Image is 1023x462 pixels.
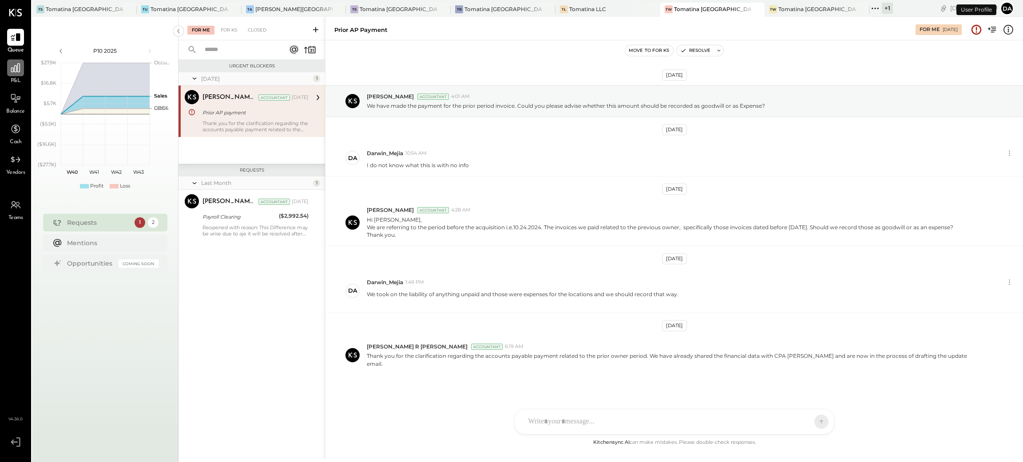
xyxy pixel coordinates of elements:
span: Cash [10,138,21,146]
span: 1:49 PM [405,279,424,286]
div: Tomatina [GEOGRAPHIC_DATA] [151,5,228,13]
text: $27.9K [41,59,56,66]
div: Requests [67,218,130,227]
div: Tomatina [GEOGRAPHIC_DATA] [46,5,123,13]
div: Urgent Blockers [183,63,321,69]
p: Hi [PERSON_NAME], [367,216,953,239]
div: ($2,992.54) [279,211,309,220]
text: Occu... [154,59,169,66]
p: We took on the liability of anything unpaid and those were expenses for the locations and we shou... [367,290,678,305]
div: Tomatina [GEOGRAPHIC_DATA][PERSON_NAME] [360,5,437,13]
div: [DATE] [943,27,958,33]
div: For Me [920,26,940,33]
div: TW [769,5,777,13]
button: Resolve [677,45,714,56]
div: Coming Soon [119,259,159,268]
text: ($5.5K) [40,121,56,127]
a: Balance [0,90,31,116]
div: Requests [183,167,321,173]
div: Prior AP payment [334,26,388,34]
div: Tomatina [GEOGRAPHIC_DATA] [674,5,752,13]
span: 10:54 AM [405,150,427,157]
div: [DATE] [292,198,309,205]
div: We are referring to the period before the acquisition i.e.10.24.2024. The invoices we paid relate... [367,223,953,231]
span: Vendors [6,169,25,177]
div: User Profile [956,4,996,15]
text: Sales [154,93,167,99]
div: Last Month [201,179,311,187]
div: Payroll Clearing [202,212,276,221]
div: Thank you for the clarification regarding the accounts payable payment related to the prior owner... [202,120,309,133]
span: Balance [6,108,25,116]
div: [DATE] [662,70,687,81]
div: Tomatina [GEOGRAPHIC_DATA] [778,5,856,13]
div: Accountant [258,94,290,101]
div: [DATE] [201,75,311,82]
div: Accountant [417,207,449,213]
text: OPEX [154,105,168,111]
span: [PERSON_NAME] [367,93,414,100]
span: Teams [8,214,23,222]
div: TU [141,5,149,13]
div: Da [348,286,357,295]
div: Accountant [258,199,290,205]
div: Opportunities [67,259,114,268]
div: Thank you. [367,231,953,239]
div: TW [665,5,673,13]
div: Mentions [67,239,154,247]
span: 4:01 AM [451,93,470,100]
text: ($16.6K) [37,141,56,147]
button: Da [1000,1,1014,16]
div: Prior AP payment [202,108,306,117]
div: Loss [120,183,130,190]
div: TS [36,5,44,13]
span: P&L [11,77,21,85]
div: copy link [939,4,948,13]
a: Cash [0,121,31,146]
div: 1 [135,217,145,228]
div: 1 [313,75,320,82]
text: $16.8K [41,80,56,86]
div: Reopened with reason: This Difference may be arise due to aje it will be resolved after Aje post ... [202,224,309,237]
div: Da [348,154,357,162]
text: Labor [154,105,167,111]
text: W40 [66,169,77,175]
div: [PERSON_NAME][GEOGRAPHIC_DATA] [255,5,333,13]
div: For Me [187,26,214,35]
text: W41 [89,169,99,175]
p: Thank you for the clarification regarding the accounts payable payment related to the prior owner... [367,352,983,367]
div: [DATE] [292,94,309,101]
text: W42 [111,169,122,175]
div: Accountant [471,344,503,350]
span: Darwin_Mejia [367,278,403,286]
div: Profit [90,183,103,190]
span: Queue [8,47,24,55]
div: [DATE] [950,4,998,12]
button: Move to for ks [625,45,673,56]
div: For KS [216,26,242,35]
div: [DATE] [662,320,687,331]
div: Accountant [417,94,449,100]
a: P&L [0,59,31,85]
a: Vendors [0,151,31,177]
span: 4:28 AM [451,207,471,214]
div: [DATE] [662,253,687,264]
div: 2 [148,217,159,228]
a: Queue [0,29,31,55]
span: [PERSON_NAME] R [PERSON_NAME] [367,343,468,350]
span: Darwin_Mejia [367,149,403,157]
div: Tomatina [GEOGRAPHIC_DATA] [464,5,542,13]
span: 6:19 AM [505,343,523,350]
div: TA [246,5,254,13]
div: TS [350,5,358,13]
div: TL [560,5,568,13]
text: ($27.7K) [38,161,56,168]
span: [PERSON_NAME] [367,206,414,214]
div: TR [455,5,463,13]
a: Teams [0,196,31,222]
div: [PERSON_NAME] R [PERSON_NAME] [202,93,257,102]
text: W43 [133,169,144,175]
div: + 1 [882,3,893,14]
div: 1 [313,180,320,187]
div: Tomatina LLC [569,5,606,13]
